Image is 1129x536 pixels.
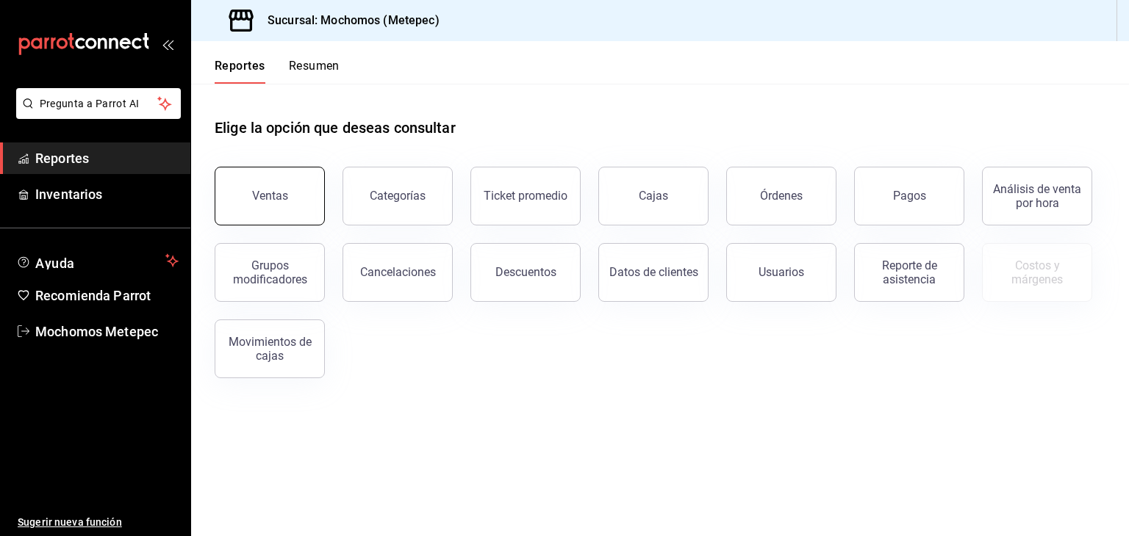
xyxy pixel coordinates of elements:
[10,106,181,122] a: Pregunta a Parrot AI
[215,243,325,302] button: Grupos modificadores
[35,184,179,204] span: Inventarios
[343,167,453,225] button: Categorías
[854,167,964,225] button: Pagos
[760,189,803,203] div: Órdenes
[35,286,179,305] span: Recomienda Parrot
[256,12,440,29] h3: Sucursal: Mochomos (Metepec)
[982,167,1092,225] button: Análisis de venta por hora
[982,243,1092,302] button: Contrata inventarios para ver este reporte
[854,243,964,302] button: Reporte de asistencia
[215,59,265,84] button: Reportes
[343,243,453,302] button: Cancelaciones
[215,167,325,225] button: Ventas
[35,252,160,269] span: Ayuda
[470,167,581,225] button: Ticket promedio
[40,96,158,112] span: Pregunta a Parrot AI
[224,258,315,286] div: Grupos modificadores
[16,88,181,119] button: Pregunta a Parrot AI
[726,167,836,225] button: Órdenes
[35,148,179,168] span: Reportes
[18,515,179,530] span: Sugerir nueva función
[639,189,668,203] div: Cajas
[726,243,836,302] button: Usuarios
[35,322,179,341] span: Mochomos Metepec
[224,335,315,363] div: Movimientos de cajas
[992,182,1083,210] div: Análisis de venta por hora
[215,117,456,139] h1: Elige la opción que deseas consultar
[484,189,567,203] div: Ticket promedio
[864,258,955,286] div: Reporte de asistencia
[598,167,709,225] button: Cajas
[992,258,1083,286] div: Costos y márgenes
[759,265,804,279] div: Usuarios
[360,265,436,279] div: Cancelaciones
[215,59,340,84] div: navigation tabs
[495,265,556,279] div: Descuentos
[893,189,926,203] div: Pagos
[162,38,173,50] button: open_drawer_menu
[252,189,288,203] div: Ventas
[609,265,698,279] div: Datos de clientes
[289,59,340,84] button: Resumen
[470,243,581,302] button: Descuentos
[598,243,709,302] button: Datos de clientes
[215,319,325,378] button: Movimientos de cajas
[370,189,426,203] div: Categorías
